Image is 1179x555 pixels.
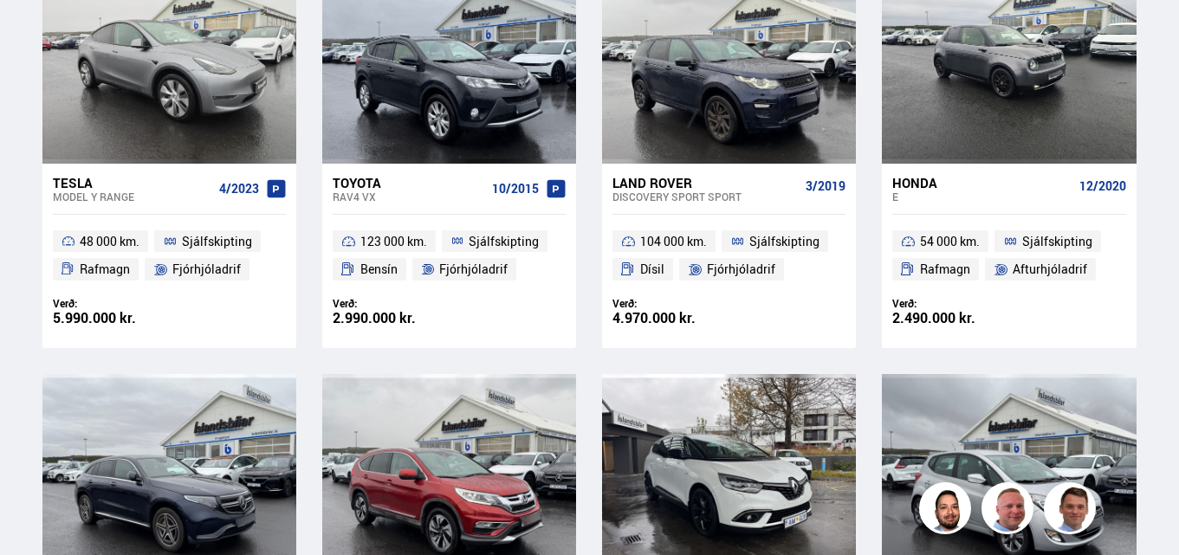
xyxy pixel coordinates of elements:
span: 123 000 km. [360,231,427,252]
span: 104 000 km. [640,231,707,252]
span: Sjálfskipting [749,231,819,252]
div: Tesla [53,175,212,190]
div: Land Rover [612,175,799,190]
span: Fjórhjóladrif [439,259,508,280]
div: Verð: [53,297,170,310]
span: Fjórhjóladrif [172,259,241,280]
div: Honda [892,175,1072,190]
span: 12/2020 [1079,179,1126,193]
a: Honda E 12/2020 54 000 km. Sjálfskipting Rafmagn Afturhjóladrif Verð: 2.490.000 kr. [882,164,1136,349]
span: Bensín [360,259,398,280]
img: siFngHWaQ9KaOqBr.png [984,485,1036,537]
div: E [892,190,1072,203]
div: 2.490.000 kr. [892,311,1009,326]
span: Fjórhjóladrif [707,259,775,280]
a: Tesla Model Y RANGE 4/2023 48 000 km. Sjálfskipting Rafmagn Fjórhjóladrif Verð: 5.990.000 kr. [42,164,296,349]
span: Rafmagn [80,259,130,280]
span: Sjálfskipting [1022,231,1092,252]
div: Verð: [612,297,729,310]
span: 54 000 km. [920,231,980,252]
span: Afturhjóladrif [1013,259,1087,280]
div: 5.990.000 kr. [53,311,170,326]
div: RAV4 VX [333,190,485,203]
div: Verð: [892,297,1009,310]
img: nhp88E3Fdnt1Opn2.png [922,485,974,537]
span: 10/2015 [492,182,539,196]
span: Sjálfskipting [182,231,252,252]
span: 48 000 km. [80,231,139,252]
span: 3/2019 [806,179,845,193]
div: 2.990.000 kr. [333,311,450,326]
span: Rafmagn [920,259,970,280]
div: Toyota [333,175,485,190]
a: Toyota RAV4 VX 10/2015 123 000 km. Sjálfskipting Bensín Fjórhjóladrif Verð: 2.990.000 kr. [322,164,576,349]
span: 4/2023 [219,182,259,196]
div: Model Y RANGE [53,190,212,203]
a: Land Rover Discovery Sport SPORT 3/2019 104 000 km. Sjálfskipting Dísil Fjórhjóladrif Verð: 4.970... [602,164,856,349]
div: Discovery Sport SPORT [612,190,799,203]
span: Sjálfskipting [469,231,539,252]
span: Dísil [640,259,664,280]
div: 4.970.000 kr. [612,311,729,326]
button: Opna LiveChat spjallviðmót [14,7,66,59]
div: Verð: [333,297,450,310]
img: FbJEzSuNWCJXmdc-.webp [1046,485,1098,537]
